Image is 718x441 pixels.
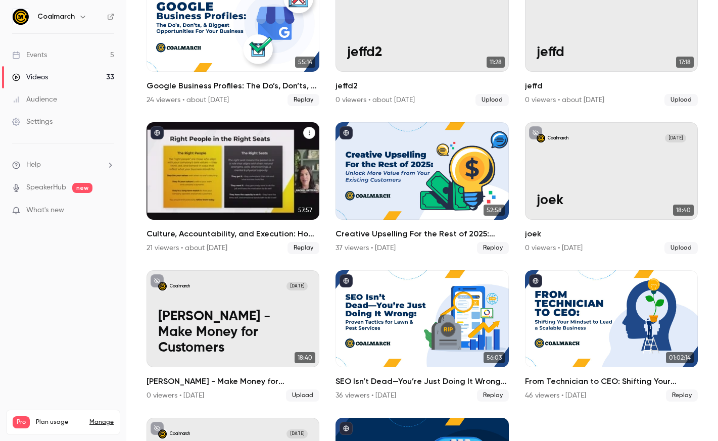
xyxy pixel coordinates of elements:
span: 01:02:14 [666,352,694,363]
span: Replay [666,389,698,402]
a: joekCoalmarch[DATE]joek18:40joek0 viewers • [DATE]Upload [525,122,698,254]
span: 52:58 [484,205,505,216]
div: Audience [12,94,57,105]
div: 24 viewers • about [DATE] [147,95,229,105]
span: Upload [664,242,698,254]
div: 0 viewers • [DATE] [525,243,583,253]
span: Replay [477,242,509,254]
button: published [340,126,353,139]
a: SpeakerHub [26,182,66,193]
li: Culture, Accountability, and Execution: How to Build a High-Performance Team in a Field Service B... [147,122,319,254]
span: 11:28 [487,57,505,68]
h2: Google Business Profiles: The Do’s, Don’ts, & Biggest Opportunities For Your Business [147,80,319,92]
span: Pro [13,416,30,428]
a: 57:57Culture, Accountability, and Execution: How to Build a High-Performance Team in a Field Serv... [147,122,319,254]
span: Upload [664,94,698,106]
span: 56:03 [484,352,505,363]
span: 18:40 [295,352,315,363]
a: Manage [89,418,114,426]
h2: SEO Isn’t Dead—You’re Just Doing It Wrong: Proven Tactics for Lawn & Pest Services [336,375,508,387]
span: new [72,183,92,193]
p: Coalmarch [548,135,568,141]
li: SEO Isn’t Dead—You’re Just Doing It Wrong: Proven Tactics for Lawn & Pest Services [336,270,508,402]
p: [PERSON_NAME] - Make Money for Customers [158,309,308,356]
div: 0 viewers • about [DATE] [525,95,604,105]
p: joek [537,192,686,208]
h6: Coalmarch [37,12,75,22]
span: Help [26,160,41,170]
span: [DATE] [665,134,686,142]
div: Videos [12,72,48,82]
h2: From Technician to CEO: Shifting Your Mindset to Lead a Scalable Business [525,375,698,387]
p: Coalmarch [170,283,190,289]
span: 57:57 [295,205,315,216]
div: 0 viewers • [DATE] [147,390,204,401]
button: published [151,126,164,139]
span: Plan usage [36,418,83,426]
button: published [340,274,353,287]
div: 0 viewers • about [DATE] [336,95,415,105]
button: unpublished [151,274,164,287]
li: Joe Kucik - Make Money for Customers [147,270,319,402]
span: [DATE] [286,282,308,290]
a: Joe Kucik - Make Money for CustomersCoalmarch[DATE][PERSON_NAME] - Make Money for Customers18:40[... [147,270,319,402]
li: From Technician to CEO: Shifting Your Mindset to Lead a Scalable Business [525,270,698,402]
span: Upload [475,94,509,106]
img: Coalmarch [13,9,29,25]
div: 37 viewers • [DATE] [336,243,396,253]
h2: [PERSON_NAME] - Make Money for Customers [147,375,319,387]
h2: jeffd2 [336,80,508,92]
li: Creative Upselling For the Rest of 2025: Unlock More Value from Your Existing Customers [336,122,508,254]
div: Settings [12,117,53,127]
span: 17:18 [676,57,694,68]
p: jeffd [537,44,686,60]
div: Events [12,50,47,60]
span: Replay [288,94,319,106]
a: 52:58Creative Upselling For the Rest of 2025: Unlock More Value from Your Existing Customers37 vi... [336,122,508,254]
span: What's new [26,205,64,216]
p: Coalmarch [170,431,190,437]
a: 01:02:14From Technician to CEO: Shifting Your Mindset to Lead a Scalable Business46 viewers • [DA... [525,270,698,402]
span: Replay [477,389,509,402]
div: 46 viewers • [DATE] [525,390,586,401]
div: 21 viewers • about [DATE] [147,243,227,253]
a: 56:03SEO Isn’t Dead—You’re Just Doing It Wrong: Proven Tactics for Lawn & Pest Services36 viewers... [336,270,508,402]
p: jeffd2 [347,44,497,60]
span: Replay [288,242,319,254]
li: help-dropdown-opener [12,160,114,170]
span: Upload [286,389,319,402]
div: 36 viewers • [DATE] [336,390,396,401]
h2: jeffd [525,80,698,92]
h2: Culture, Accountability, and Execution: How to Build a High-Performance Team in a Field Service B... [147,228,319,240]
button: published [529,274,542,287]
h2: Creative Upselling For the Rest of 2025: Unlock More Value from Your Existing Customers [336,228,508,240]
span: [DATE] [286,429,308,438]
span: 18:40 [673,205,694,216]
li: joek [525,122,698,254]
button: unpublished [529,126,542,139]
button: published [340,422,353,435]
h2: joek [525,228,698,240]
span: 55:14 [295,57,315,68]
button: unpublished [151,422,164,435]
